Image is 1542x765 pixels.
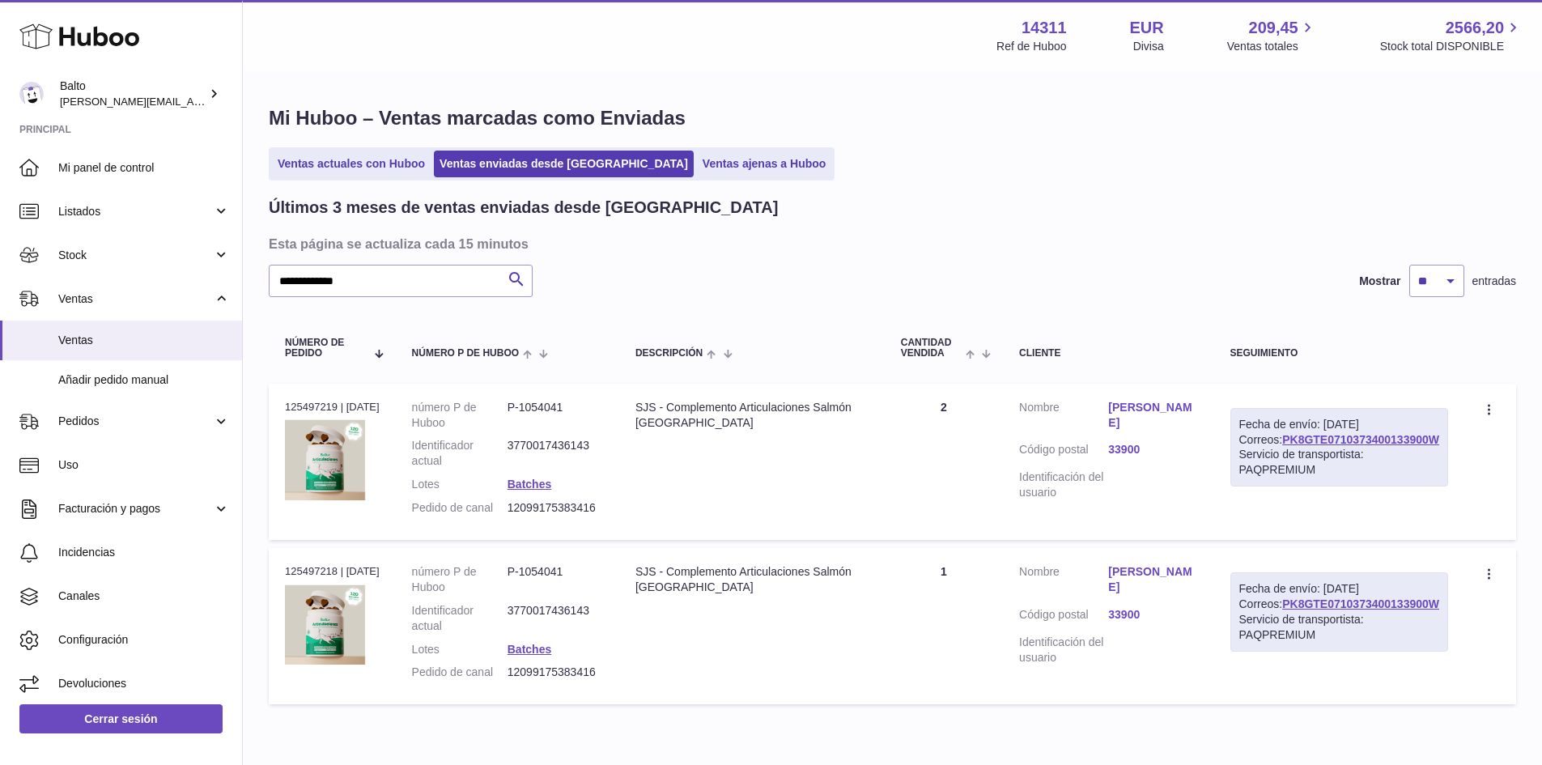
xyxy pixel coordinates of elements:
[58,501,213,516] span: Facturación y pagos
[1239,417,1440,432] div: Fecha de envío: [DATE]
[285,419,366,500] img: 1754381750.png
[1239,612,1440,643] div: Servicio de transportista: PAQPREMIUM
[508,564,603,595] dd: P-1054041
[434,151,694,177] a: Ventas enviadas desde [GEOGRAPHIC_DATA]
[697,151,832,177] a: Ventas ajenas a Huboo
[412,348,519,359] span: número P de Huboo
[60,79,206,109] div: Balto
[58,372,230,388] span: Añadir pedido manual
[1380,17,1523,54] a: 2566,20 Stock total DISPONIBLE
[272,151,431,177] a: Ventas actuales con Huboo
[508,500,603,516] dd: 12099175383416
[1019,635,1108,665] dt: Identificación del usuario
[508,603,603,634] dd: 3770017436143
[885,548,1003,704] td: 1
[1230,408,1449,487] div: Correos:
[269,197,778,219] h2: Últimos 3 meses de ventas enviadas desde [GEOGRAPHIC_DATA]
[1130,17,1164,39] strong: EUR
[885,384,1003,540] td: 2
[58,160,230,176] span: Mi panel de control
[1108,400,1197,431] a: [PERSON_NAME]
[412,438,508,469] dt: Identificador actual
[412,400,508,431] dt: número P de Huboo
[412,477,508,492] dt: Lotes
[508,478,551,491] a: Batches
[285,400,380,414] div: 125497219 | [DATE]
[508,665,603,680] dd: 12099175383416
[1239,447,1440,478] div: Servicio de transportista: PAQPREMIUM
[19,704,223,733] a: Cerrar sesión
[508,643,551,656] a: Batches
[19,82,44,106] img: laura@balto.es
[1022,17,1067,39] strong: 14311
[58,589,230,604] span: Canales
[1249,17,1298,39] span: 209,45
[1227,39,1317,54] span: Ventas totales
[1446,17,1504,39] span: 2566,20
[58,291,213,307] span: Ventas
[58,676,230,691] span: Devoluciones
[1108,607,1197,623] a: 33900
[58,204,213,219] span: Listados
[412,642,508,657] dt: Lotes
[1239,581,1440,597] div: Fecha de envío: [DATE]
[58,457,230,473] span: Uso
[1227,17,1317,54] a: 209,45 Ventas totales
[1019,400,1108,435] dt: Nombre
[635,400,869,431] div: SJS - Complemento Articulaciones Salmón [GEOGRAPHIC_DATA]
[1019,607,1108,627] dt: Código postal
[1282,433,1439,446] a: PK8GTE0710373400133900W
[1230,348,1449,359] div: Seguimiento
[635,564,869,595] div: SJS - Complemento Articulaciones Salmón [GEOGRAPHIC_DATA]
[285,564,380,579] div: 125497218 | [DATE]
[996,39,1066,54] div: Ref de Huboo
[412,603,508,634] dt: Identificador actual
[58,632,230,648] span: Configuración
[1359,274,1400,289] label: Mostrar
[58,414,213,429] span: Pedidos
[285,584,366,665] img: 1754381750.png
[1108,442,1197,457] a: 33900
[508,438,603,469] dd: 3770017436143
[508,400,603,431] dd: P-1054041
[1019,564,1108,599] dt: Nombre
[1472,274,1516,289] span: entradas
[1108,564,1197,595] a: [PERSON_NAME]
[58,248,213,263] span: Stock
[269,105,1516,131] h1: Mi Huboo – Ventas marcadas como Enviadas
[1019,442,1108,461] dt: Código postal
[1133,39,1164,54] div: Divisa
[1380,39,1523,54] span: Stock total DISPONIBLE
[412,564,508,595] dt: número P de Huboo
[412,500,508,516] dt: Pedido de canal
[1019,470,1108,500] dt: Identificación del usuario
[58,333,230,348] span: Ventas
[1230,572,1449,652] div: Correos:
[58,545,230,560] span: Incidencias
[1282,597,1439,610] a: PK8GTE0710373400133900W
[1019,348,1197,359] div: Cliente
[901,338,962,359] span: Cantidad vendida
[60,95,325,108] span: [PERSON_NAME][EMAIL_ADDRESS][DOMAIN_NAME]
[412,665,508,680] dt: Pedido de canal
[635,348,703,359] span: Descripción
[285,338,365,359] span: Número de pedido
[269,235,1512,253] h3: Esta página se actualiza cada 15 minutos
